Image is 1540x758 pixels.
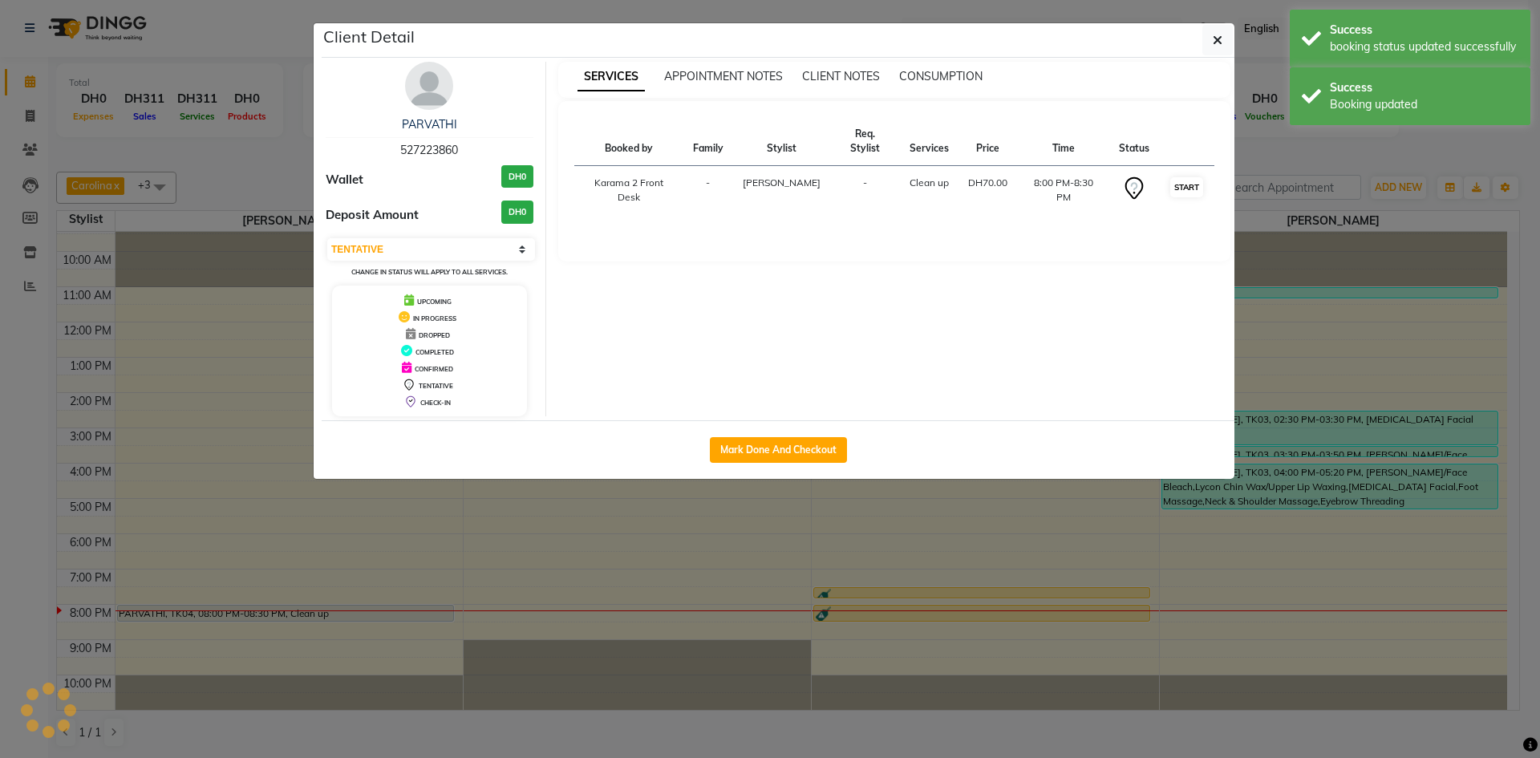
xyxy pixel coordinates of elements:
span: CONSUMPTION [899,69,983,83]
span: Deposit Amount [326,206,419,225]
div: booking status updated successfully [1330,39,1518,55]
div: DH70.00 [968,176,1007,190]
span: Wallet [326,171,363,189]
a: PARVATHI [402,117,457,132]
button: START [1170,177,1203,197]
span: [PERSON_NAME] [743,176,821,188]
h3: DH0 [501,165,533,188]
button: Mark Done And Checkout [710,437,847,463]
td: - [683,166,733,215]
small: Change in status will apply to all services. [351,268,508,276]
div: Success [1330,22,1518,39]
th: Stylist [733,117,830,166]
td: - [830,166,900,215]
h5: Client Detail [323,25,415,49]
th: Req. Stylist [830,117,900,166]
span: UPCOMING [417,298,452,306]
h3: DH0 [501,201,533,224]
th: Family [683,117,733,166]
th: Status [1109,117,1159,166]
th: Services [900,117,958,166]
span: TENTATIVE [419,382,453,390]
div: Booking updated [1330,96,1518,113]
span: CHECK-IN [420,399,451,407]
span: CLIENT NOTES [802,69,880,83]
span: SERVICES [577,63,645,91]
span: IN PROGRESS [413,314,456,322]
span: APPOINTMENT NOTES [664,69,783,83]
span: 527223860 [400,143,458,157]
span: CONFIRMED [415,365,453,373]
div: Success [1330,79,1518,96]
th: Booked by [574,117,683,166]
td: Karama 2 Front Desk [574,166,683,215]
td: 8:00 PM-8:30 PM [1017,166,1109,215]
span: DROPPED [419,331,450,339]
img: avatar [405,62,453,110]
th: Time [1017,117,1109,166]
th: Price [958,117,1017,166]
span: COMPLETED [415,348,454,356]
div: Clean up [910,176,949,190]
